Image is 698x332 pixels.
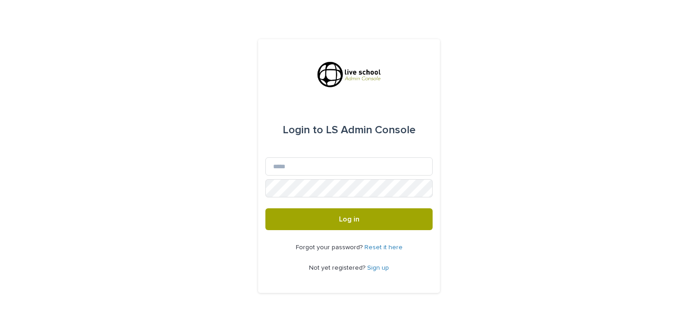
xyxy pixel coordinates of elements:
[283,117,415,143] div: LS Admin Console
[364,244,403,251] a: Reset it here
[283,125,323,136] span: Login to
[265,208,433,230] button: Log in
[316,61,382,88] img: R9sz75l8Qv2hsNfpjweZ
[339,216,359,223] span: Log in
[367,265,389,271] a: Sign up
[296,244,364,251] span: Forgot your password?
[309,265,367,271] span: Not yet registered?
